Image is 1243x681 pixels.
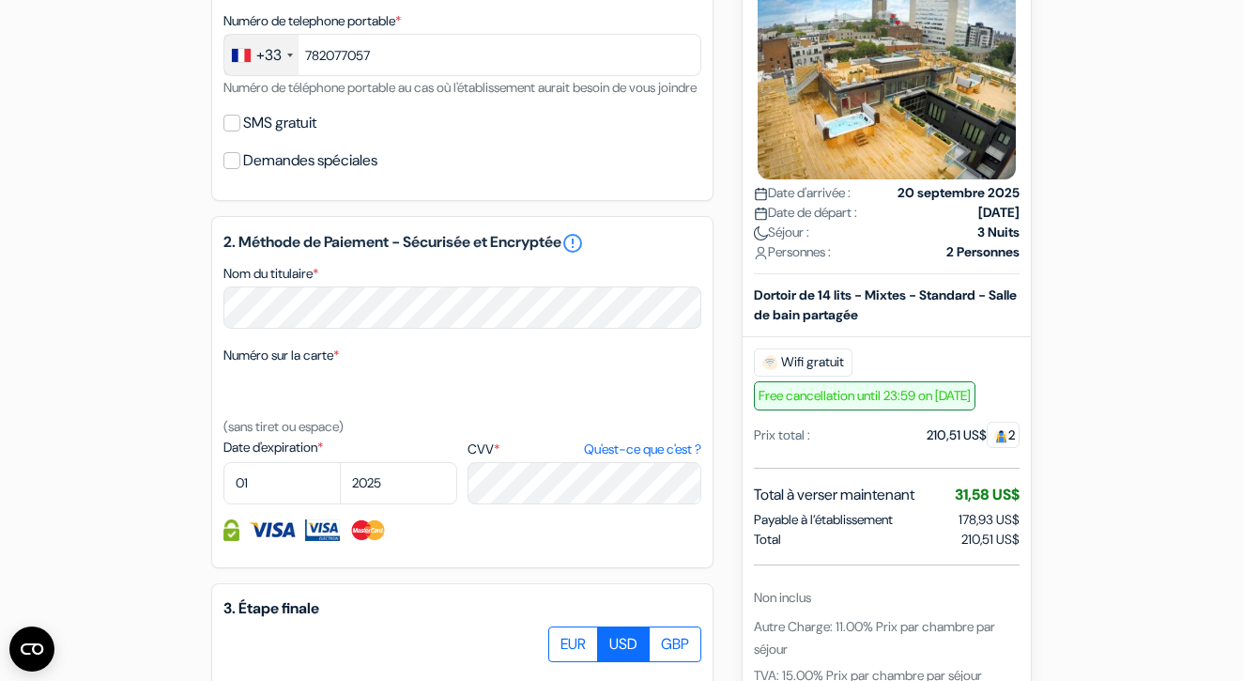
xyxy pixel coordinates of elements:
[349,519,388,541] img: Master Card
[987,421,1020,447] span: 2
[549,627,701,662] div: Basic radio toggle button group
[754,380,975,410] span: Free cancellation until 23:59 on [DATE]
[548,627,598,662] label: EUR
[597,627,650,662] label: USD
[223,599,701,617] h5: 3. Étape finale
[649,627,701,662] label: GBP
[754,182,851,202] span: Date d'arrivée :
[754,587,1020,607] div: Non inclus
[223,79,697,96] small: Numéro de téléphone portable au cas où l'établissement aurait besoin de vous joindre
[898,182,1020,202] strong: 20 septembre 2025
[223,438,457,457] label: Date d'expiration
[754,245,768,259] img: user_icon.svg
[946,241,1020,261] strong: 2 Personnes
[994,428,1008,442] img: guest.svg
[223,11,401,31] label: Numéro de telephone portable
[561,232,584,255] a: error_outline
[762,354,777,369] img: free_wifi.svg
[754,529,781,549] span: Total
[223,264,318,284] label: Nom du titulaire
[9,627,54,672] button: Ouvrir le widget CMP
[754,425,810,444] div: Prix total :
[754,225,768,240] img: moon.svg
[754,348,852,376] span: Wifi gratuit
[243,147,377,174] label: Demandes spéciales
[754,483,914,505] span: Total à verser maintenant
[977,222,1020,241] strong: 3 Nuits
[223,418,344,435] small: (sans tiret ou espace)
[584,440,701,459] a: Qu'est-ce que c'est ?
[754,286,1017,322] b: Dortoir de 14 lits - Mixtes - Standard - Salle de bain partagée
[754,186,768,200] img: calendar.svg
[754,222,809,241] span: Séjour :
[223,519,239,541] img: Information de carte de crédit entièrement encryptée et sécurisée
[249,519,296,541] img: Visa
[959,510,1020,527] span: 178,93 US$
[468,440,701,459] label: CVV
[927,425,1020,444] div: 210,51 US$
[754,241,831,261] span: Personnes :
[955,484,1020,503] span: 31,58 US$
[223,232,701,255] h5: 2. Méthode de Paiement - Sécurisée et Encryptée
[305,519,339,541] img: Visa Electron
[754,509,893,529] span: Payable à l’établissement
[754,206,768,220] img: calendar.svg
[243,110,316,136] label: SMS gratuit
[223,34,701,76] input: 6 12 34 56 78
[754,617,995,657] span: Autre Charge: 11.00% Prix par chambre par séjour
[256,44,282,67] div: +33
[223,346,339,365] label: Numéro sur la carte
[961,529,1020,549] span: 210,51 US$
[224,35,299,75] div: France: +33
[754,202,857,222] span: Date de départ :
[978,202,1020,222] strong: [DATE]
